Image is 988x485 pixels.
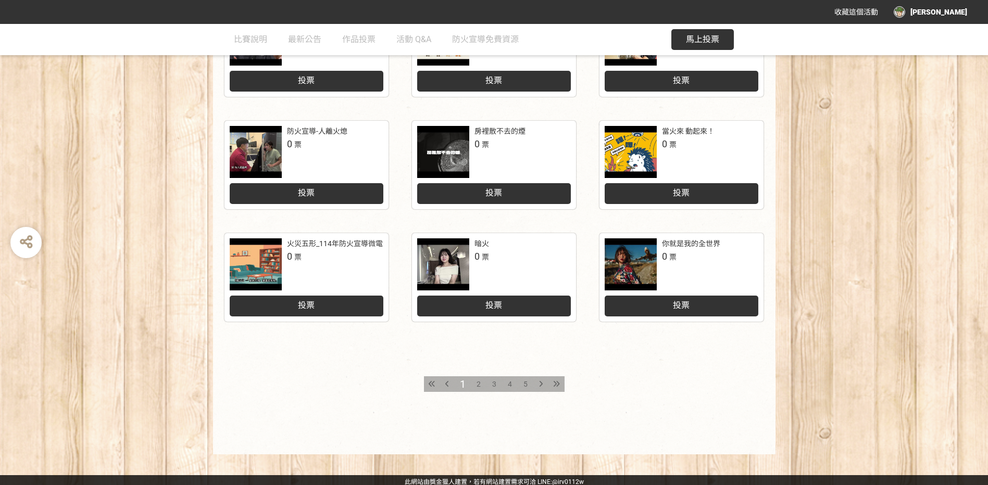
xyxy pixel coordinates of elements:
a: 作品投票 [342,24,376,55]
span: 投票 [485,300,502,310]
span: 0 [474,138,480,149]
span: 活動 Q&A [396,34,431,44]
span: 投票 [485,188,502,198]
div: 暗火 [474,238,489,249]
span: 0 [474,251,480,262]
a: 房裡散不去的煙0票投票 [412,121,576,209]
span: 比賽說明 [234,34,267,44]
div: 當火來 動起來！ [662,126,715,137]
span: 投票 [298,75,315,85]
span: 投票 [673,300,690,310]
span: 0 [662,138,667,149]
span: 4 [508,380,512,388]
span: 0 [287,251,292,262]
span: 投票 [298,188,315,198]
span: 5 [523,380,528,388]
a: 防火宣導-人離火熄0票投票 [224,121,389,209]
div: 你就是我的全世界 [662,238,720,249]
a: 你就是我的全世界0票投票 [599,233,764,322]
span: 防火宣導免費資源 [452,34,519,44]
span: 3 [492,380,496,388]
span: 票 [294,141,302,149]
span: 1 [460,378,466,390]
div: 火災五形_114年防火宣導微電影徵選競賽 [287,238,419,249]
span: 0 [662,251,667,262]
a: 最新公告 [288,24,321,55]
div: 房裡散不去的煙 [474,126,526,137]
a: 比賽說明 [234,24,267,55]
span: 最新公告 [288,34,321,44]
span: 0 [287,138,292,149]
span: 作品投票 [342,34,376,44]
span: 票 [669,253,677,261]
button: 馬上投票 [671,29,734,50]
span: 票 [294,253,302,261]
span: 票 [669,141,677,149]
a: 活動 Q&A [396,24,431,55]
a: 暗火0票投票 [412,233,576,322]
span: 投票 [485,75,502,85]
span: 投票 [673,188,690,198]
span: 票 [482,141,489,149]
span: 收藏這個活動 [834,8,878,16]
a: 當火來 動起來！0票投票 [599,121,764,209]
span: 馬上投票 [686,34,719,44]
div: 防火宣導-人離火熄 [287,126,347,137]
span: 票 [482,253,489,261]
span: 投票 [673,75,690,85]
span: 投票 [298,300,315,310]
a: 防火宣導免費資源 [452,24,519,55]
span: 2 [477,380,481,388]
a: 火災五形_114年防火宣導微電影徵選競賽0票投票 [224,233,389,322]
